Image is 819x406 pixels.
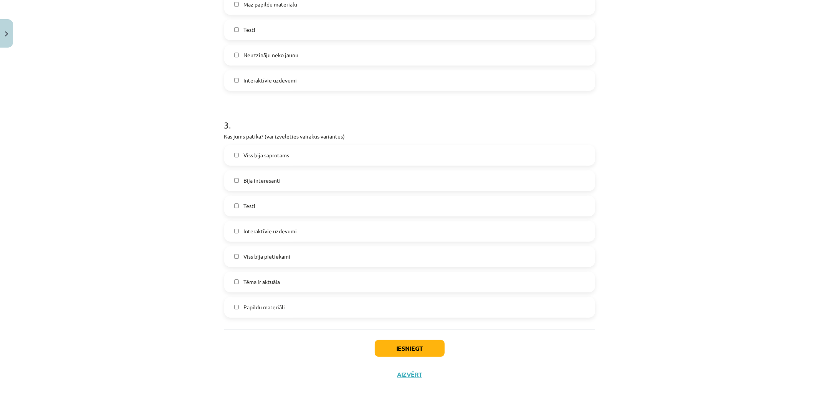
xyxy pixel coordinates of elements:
input: Neuzzināju neko jaunu [234,53,239,58]
span: Testi [243,26,255,34]
p: Kas jums patika? (var izvēlēties vairākus variantus) [224,132,595,140]
span: Viss bija saprotams [243,151,289,159]
input: Papildu materiāli [234,305,239,310]
input: Interaktīvie uzdevumi [234,229,239,234]
span: Maz papildu materiālu [243,0,297,8]
span: Interaktīvie uzdevumi [243,76,297,84]
span: Bija interesanti [243,177,281,185]
span: Testi [243,202,255,210]
img: icon-close-lesson-0947bae3869378f0d4975bcd49f059093ad1ed9edebbc8119c70593378902aed.svg [5,31,8,36]
span: Neuzzināju neko jaunu [243,51,298,59]
input: Viss bija pietiekami [234,254,239,259]
span: Papildu materiāli [243,303,285,311]
button: Aizvērt [395,371,424,378]
button: Iesniegt [375,340,445,357]
input: Maz papildu materiālu [234,2,239,7]
input: Viss bija saprotams [234,153,239,158]
h1: 3 . [224,106,595,130]
input: Tēma ir aktuāla [234,279,239,284]
span: Interaktīvie uzdevumi [243,227,297,235]
span: Viss bija pietiekami [243,253,290,261]
input: Testi [234,27,239,32]
input: Bija interesanti [234,178,239,183]
input: Interaktīvie uzdevumi [234,78,239,83]
span: Tēma ir aktuāla [243,278,280,286]
input: Testi [234,203,239,208]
